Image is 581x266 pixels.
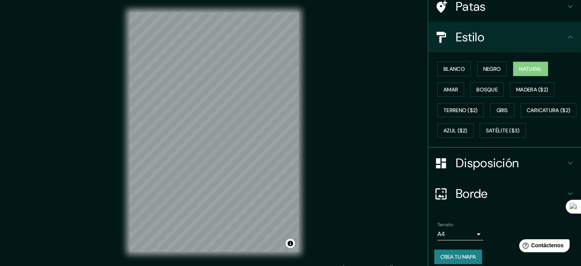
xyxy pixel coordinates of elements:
iframe: Lanzador de widgets de ayuda [513,236,573,258]
font: Natural [519,65,542,72]
button: Crea tu mapa [434,250,482,264]
div: A4 [437,228,483,240]
button: Bosque [470,82,504,97]
canvas: Mapa [129,12,299,252]
font: Amar [443,86,458,93]
div: Estilo [428,22,581,52]
button: Negro [477,62,507,76]
font: Satélite ($3) [486,127,520,134]
font: Negro [483,65,501,72]
font: Estilo [456,29,484,45]
font: Tamaño [437,222,453,228]
button: Azul ($2) [437,123,474,138]
font: Gris [497,107,508,114]
button: Gris [490,103,515,117]
font: Crea tu mapa [440,253,476,260]
button: Natural [513,62,548,76]
button: Madera ($2) [510,82,554,97]
div: Disposición [428,148,581,178]
font: Caricatura ($2) [527,107,571,114]
button: Amar [437,82,464,97]
font: Borde [456,186,488,202]
button: Satélite ($3) [480,123,526,138]
font: Blanco [443,65,465,72]
button: Activar o desactivar atribución [286,239,295,248]
div: Borde [428,178,581,209]
button: Caricatura ($2) [521,103,577,117]
font: Bosque [476,86,498,93]
font: Azul ($2) [443,127,468,134]
button: Blanco [437,62,471,76]
button: Terreno ($2) [437,103,484,117]
font: Madera ($2) [516,86,548,93]
font: Disposición [456,155,519,171]
font: A4 [437,230,445,238]
font: Terreno ($2) [443,107,478,114]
